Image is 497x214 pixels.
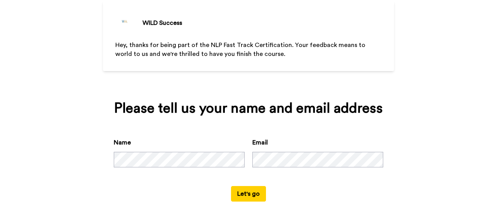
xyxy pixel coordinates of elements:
button: Let's go [231,186,266,202]
label: Name [114,138,131,147]
span: Hey, thanks for being part of the NLP Fast Track Certification. Your feedback means to world to u... [115,42,367,57]
label: Email [252,138,268,147]
div: WILD Success [142,18,182,28]
div: Please tell us your name and email address [114,101,383,116]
